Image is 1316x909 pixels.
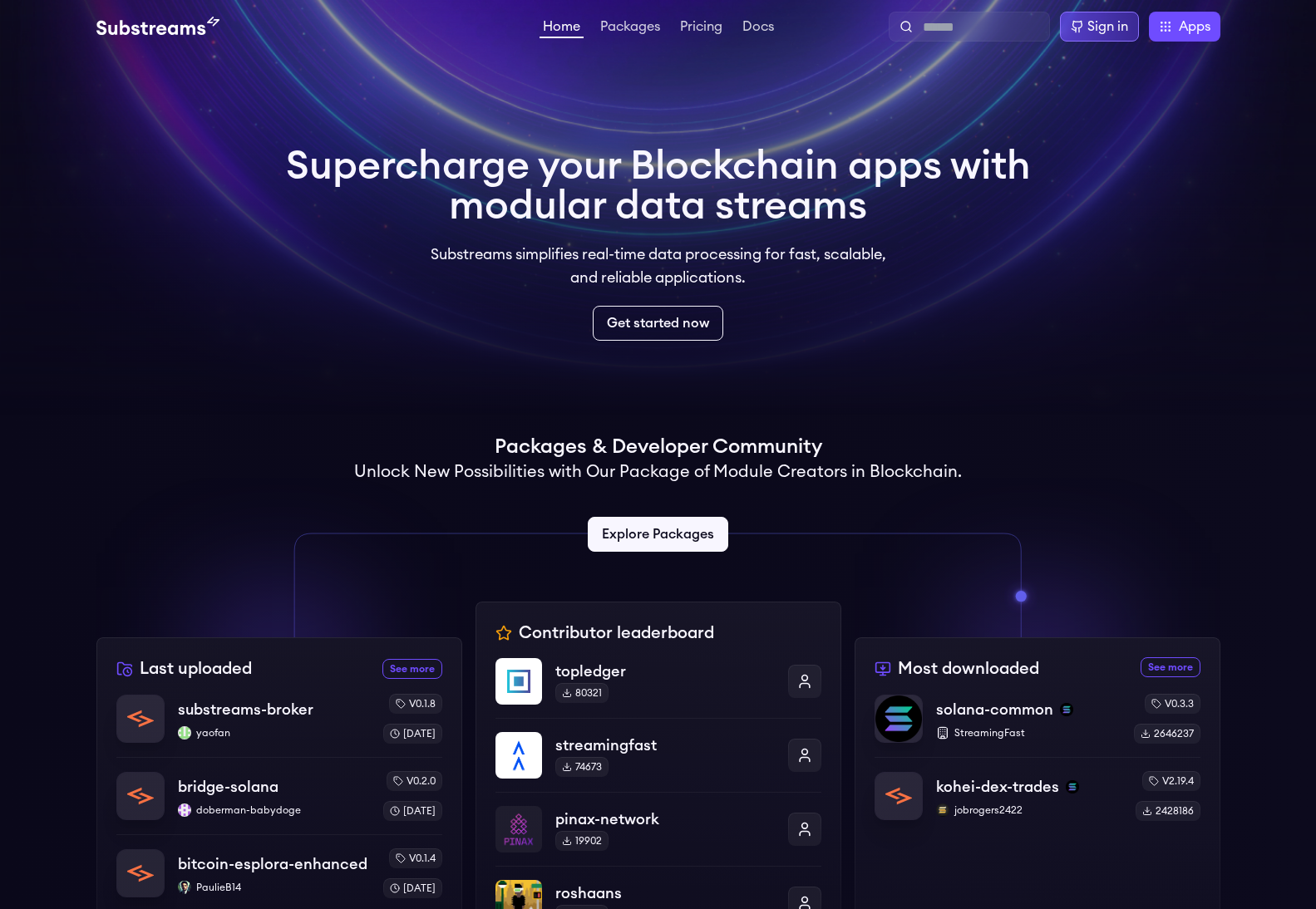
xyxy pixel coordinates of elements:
a: Sign in [1060,12,1139,42]
p: doberman-babydoge [178,803,370,817]
a: Packages [597,20,663,37]
a: See more recently uploaded packages [382,659,442,679]
img: streamingfast [495,732,542,779]
p: jobrogers2422 [936,803,1122,817]
p: kohei-dex-trades [936,775,1059,798]
a: Docs [739,20,777,37]
div: v2.19.4 [1142,771,1200,791]
div: [DATE] [383,878,442,898]
a: kohei-dex-tradeskohei-dex-tradessolanajobrogers2422jobrogers2422v2.19.42428186 [875,757,1200,821]
img: kohei-dex-trades [875,773,922,819]
a: See more most downloaded packages [1141,657,1200,677]
h1: Packages & Developer Community [495,434,822,460]
div: 19902 [555,831,609,851]
p: streamingfast [555,734,775,757]
img: jobrogers2422 [936,803,949,817]
div: v0.2.0 [387,771,442,791]
a: Explore Packages [588,517,728,552]
img: solana [1060,703,1073,716]
img: solana-common [875,695,922,742]
span: Apps [1179,17,1210,37]
p: Substreams simplifies real-time data processing for fast, scalable, and reliable applications. [419,243,898,289]
div: v0.1.8 [389,694,442,714]
p: StreamingFast [936,726,1121,739]
img: pinax-network [495,806,542,852]
img: topledger [495,658,542,705]
a: streamingfaststreamingfast74673 [495,718,821,792]
p: solana-common [936,698,1053,721]
img: doberman-babydoge [178,803,191,817]
div: [DATE] [383,724,442,744]
p: pinax-network [555,808,775,831]
h1: Supercharge your Blockchain apps with modular data streams [286,146,1031,226]
p: bridge-solana [178,775,278,798]
div: v0.1.4 [389,848,442,868]
p: PaulieB14 [178,881,370,894]
div: Sign in [1087,17,1128,37]
h2: Unlock New Possibilities with Our Package of Module Creators in Blockchain. [354,460,962,484]
img: bridge-solana [117,773,164,819]
p: roshaans [555,882,775,905]
div: 2646237 [1134,724,1200,744]
a: Pricing [677,20,726,37]
div: v0.3.3 [1145,694,1200,714]
div: [DATE] [383,801,442,821]
a: pinax-networkpinax-network19902 [495,792,821,866]
div: 80321 [555,683,609,703]
img: yaofan [178,726,191,739]
a: bridge-solanabridge-solanadoberman-babydogedoberman-babydogev0.2.0[DATE] [116,757,442,834]
div: 2428186 [1136,801,1200,821]
p: substreams-broker [178,698,313,721]
p: bitcoin-esplora-enhanced [178,852,367,876]
p: topledger [555,660,775,683]
a: solana-commonsolana-commonsolanaStreamingFastv0.3.32646237 [875,694,1200,757]
a: substreams-brokersubstreams-brokeryaofanyaofanv0.1.8[DATE] [116,694,442,757]
img: bitcoin-esplora-enhanced [117,850,164,897]
img: PaulieB14 [178,881,191,894]
img: Substream's logo [96,17,219,37]
img: solana [1066,780,1079,794]
a: topledgertopledger80321 [495,658,821,718]
a: Home [540,20,584,38]
img: substreams-broker [117,695,164,742]
a: Get started now [593,306,723,341]
div: 74673 [555,757,609,777]
p: yaofan [178,726,370,739]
